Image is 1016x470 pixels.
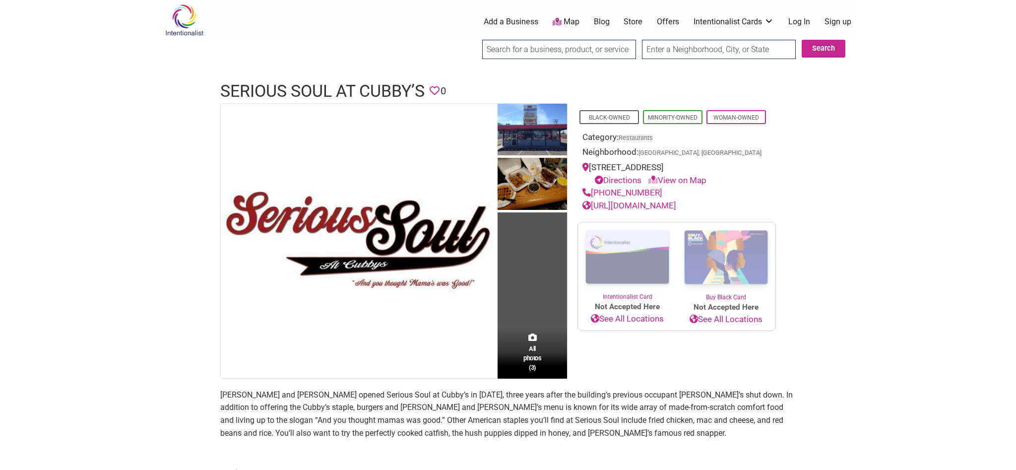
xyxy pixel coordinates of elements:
[694,16,774,27] a: Intentionalist Cards
[523,344,541,372] span: All photos (3)
[220,79,425,103] h1: Serious Soul At Cubby’s
[802,40,845,58] button: Search
[677,222,775,302] a: Buy Black Card
[578,222,677,301] a: Intentionalist Card
[638,150,762,156] span: [GEOGRAPHIC_DATA], [GEOGRAPHIC_DATA]
[594,16,610,27] a: Blog
[642,40,796,59] input: Enter a Neighborhood, City, or State
[484,16,538,27] a: Add a Business
[582,146,771,161] div: Neighborhood:
[553,16,579,28] a: Map
[619,134,653,141] a: Restaurants
[582,201,676,210] a: [URL][DOMAIN_NAME]
[677,313,775,326] a: See All Locations
[677,302,775,313] span: Not Accepted Here
[582,188,662,198] a: [PHONE_NUMBER]
[578,222,677,292] img: Intentionalist Card
[825,16,851,27] a: Sign up
[677,222,775,293] img: Buy Black Card
[582,131,771,146] div: Category:
[578,301,677,313] span: Not Accepted Here
[161,4,208,36] img: Intentionalist
[657,16,679,27] a: Offers
[648,175,706,185] a: View on Map
[648,114,698,121] a: Minority-Owned
[589,114,630,121] a: Black-Owned
[578,313,677,326] a: See All Locations
[788,16,810,27] a: Log In
[220,389,796,439] p: [PERSON_NAME] and [PERSON_NAME] opened Serious Soul at Cubby’s in [DATE], three years after the b...
[582,161,771,187] div: [STREET_ADDRESS]
[713,114,759,121] a: Woman-Owned
[482,40,636,59] input: Search for a business, product, or service
[595,175,641,185] a: Directions
[441,83,446,99] span: 0
[624,16,642,27] a: Store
